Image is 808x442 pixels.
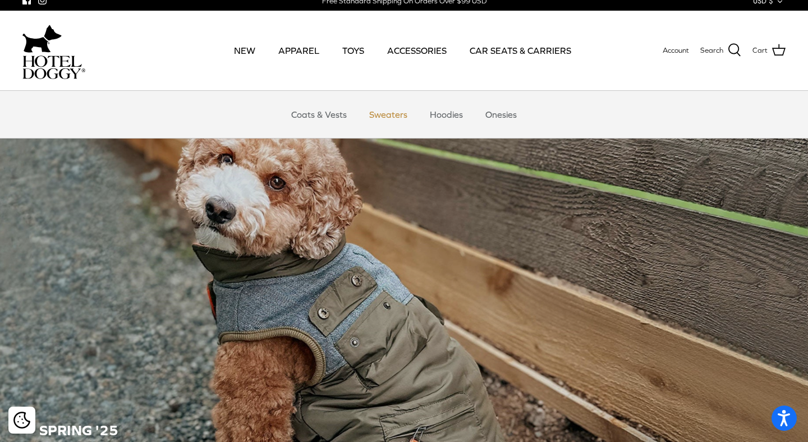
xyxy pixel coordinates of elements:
span: Account [663,46,689,54]
a: Sweaters [359,98,417,131]
a: Coats & Vests [281,98,357,131]
a: Account [663,45,689,57]
a: CAR SEATS & CARRIERS [460,31,581,70]
img: dog-icon.svg [22,22,62,56]
a: ACCESSORIES [377,31,457,70]
h2: SPRING '25 [39,422,769,439]
a: Search [700,43,741,58]
a: Onesies [475,98,527,131]
a: TOYS [332,31,374,70]
img: hoteldoggycom [22,56,85,79]
div: Cookie policy [8,407,35,434]
a: NEW [224,31,265,70]
a: hoteldoggycom [22,22,85,79]
a: APPAREL [268,31,329,70]
a: Hoodies [420,98,473,131]
span: Cart [752,45,768,57]
img: Cookie policy [13,412,30,429]
button: Cookie policy [12,411,31,430]
div: Primary navigation [167,31,638,70]
span: Search [700,45,723,57]
a: Cart [752,43,786,58]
